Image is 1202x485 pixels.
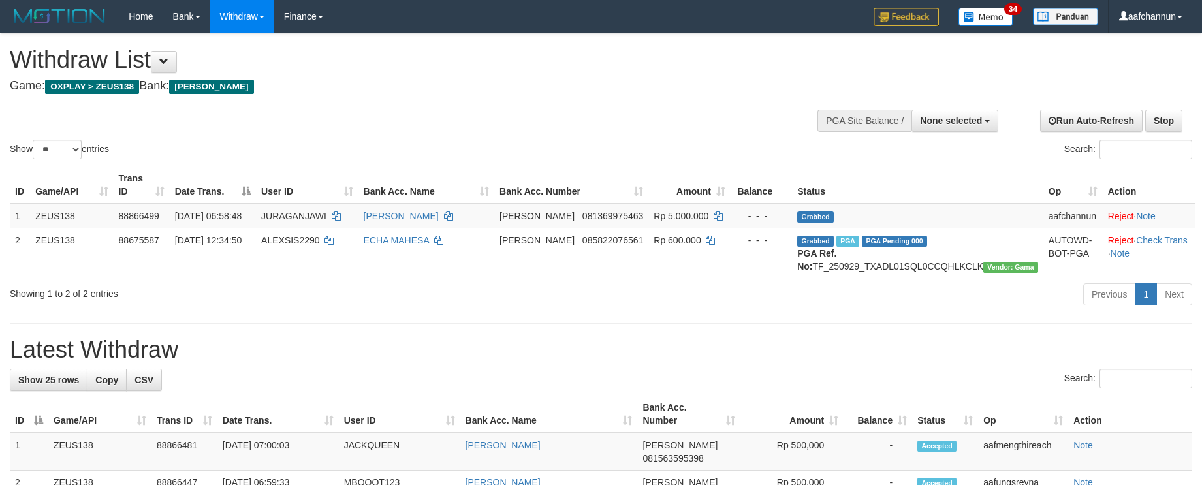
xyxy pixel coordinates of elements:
th: Op: activate to sort column ascending [1043,166,1103,204]
span: Marked by aafpengsreynich [836,236,859,247]
span: CSV [134,375,153,385]
span: Rp 600.000 [654,235,701,245]
th: Trans ID: activate to sort column ascending [114,166,170,204]
td: · [1103,204,1195,228]
a: Copy [87,369,127,391]
td: 88866481 [151,433,217,471]
span: [DATE] 06:58:48 [175,211,242,221]
th: ID [10,166,30,204]
td: [DATE] 07:00:03 [217,433,339,471]
h1: Withdraw List [10,47,788,73]
th: Action [1068,396,1192,433]
div: - - - [736,210,787,223]
td: ZEUS138 [30,204,113,228]
td: · · [1103,228,1195,278]
th: Date Trans.: activate to sort column descending [170,166,256,204]
td: ZEUS138 [48,433,151,471]
span: [PERSON_NAME] [642,440,718,450]
a: Next [1156,283,1192,305]
span: Grabbed [797,236,834,247]
th: Game/API: activate to sort column ascending [48,396,151,433]
h1: Latest Withdraw [10,337,1192,363]
a: Reject [1108,235,1134,245]
th: Game/API: activate to sort column ascending [30,166,113,204]
span: Vendor URL: https://trx31.1velocity.biz [983,262,1038,273]
span: [PERSON_NAME] [499,235,575,245]
th: Amount: activate to sort column ascending [740,396,844,433]
a: Check Trans [1136,235,1188,245]
span: Copy 081563595398 to clipboard [642,453,703,463]
label: Search: [1064,140,1192,159]
span: Grabbed [797,211,834,223]
th: Bank Acc. Name: activate to sort column ascending [460,396,638,433]
th: Op: activate to sort column ascending [978,396,1068,433]
td: TF_250929_TXADL01SQL0CCQHLKCLK [792,228,1043,278]
th: Bank Acc. Number: activate to sort column ascending [494,166,648,204]
td: 1 [10,204,30,228]
th: Trans ID: activate to sort column ascending [151,396,217,433]
b: PGA Ref. No: [797,248,836,272]
span: Show 25 rows [18,375,79,385]
th: Date Trans.: activate to sort column ascending [217,396,339,433]
th: Action [1103,166,1195,204]
span: None selected [920,116,982,126]
span: Copy 085822076561 to clipboard [582,235,643,245]
span: JURAGANJAWI [261,211,326,221]
span: [PERSON_NAME] [499,211,575,221]
span: [PERSON_NAME] [169,80,253,94]
span: PGA Pending [862,236,927,247]
a: [PERSON_NAME] [466,440,541,450]
th: Status: activate to sort column ascending [912,396,978,433]
div: Showing 1 to 2 of 2 entries [10,282,491,300]
th: Bank Acc. Name: activate to sort column ascending [358,166,494,204]
a: Previous [1083,283,1135,305]
th: Balance [731,166,792,204]
th: Amount: activate to sort column ascending [648,166,731,204]
label: Show entries [10,140,109,159]
span: Copy 081369975463 to clipboard [582,211,643,221]
td: JACKQUEEN [339,433,460,471]
a: [PERSON_NAME] [364,211,439,221]
td: Rp 500,000 [740,433,844,471]
td: aafchannun [1043,204,1103,228]
span: 34 [1004,3,1022,15]
input: Search: [1099,369,1192,388]
span: Rp 5.000.000 [654,211,708,221]
a: 1 [1135,283,1157,305]
h4: Game: Bank: [10,80,788,93]
img: panduan.png [1033,8,1098,25]
th: ID: activate to sort column descending [10,396,48,433]
span: Copy [95,375,118,385]
label: Search: [1064,369,1192,388]
td: 2 [10,228,30,278]
div: - - - [736,234,787,247]
select: Showentries [33,140,82,159]
td: - [844,433,912,471]
img: Button%20Memo.svg [958,8,1013,26]
th: Balance: activate to sort column ascending [844,396,912,433]
td: aafmengthireach [978,433,1068,471]
a: CSV [126,369,162,391]
span: Accepted [917,441,957,452]
th: User ID: activate to sort column ascending [256,166,358,204]
span: [DATE] 12:34:50 [175,235,242,245]
a: ECHA MAHESA [364,235,429,245]
span: ALEXSIS2290 [261,235,320,245]
td: ZEUS138 [30,228,113,278]
span: 88675587 [119,235,159,245]
a: Note [1073,440,1093,450]
a: Run Auto-Refresh [1040,110,1143,132]
a: Reject [1108,211,1134,221]
div: PGA Site Balance / [817,110,911,132]
a: Note [1136,211,1156,221]
img: Feedback.jpg [874,8,939,26]
input: Search: [1099,140,1192,159]
td: 1 [10,433,48,471]
img: MOTION_logo.png [10,7,109,26]
td: AUTOWD-BOT-PGA [1043,228,1103,278]
button: None selected [911,110,998,132]
a: Note [1111,248,1130,258]
th: Status [792,166,1043,204]
span: 88866499 [119,211,159,221]
th: Bank Acc. Number: activate to sort column ascending [637,396,740,433]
